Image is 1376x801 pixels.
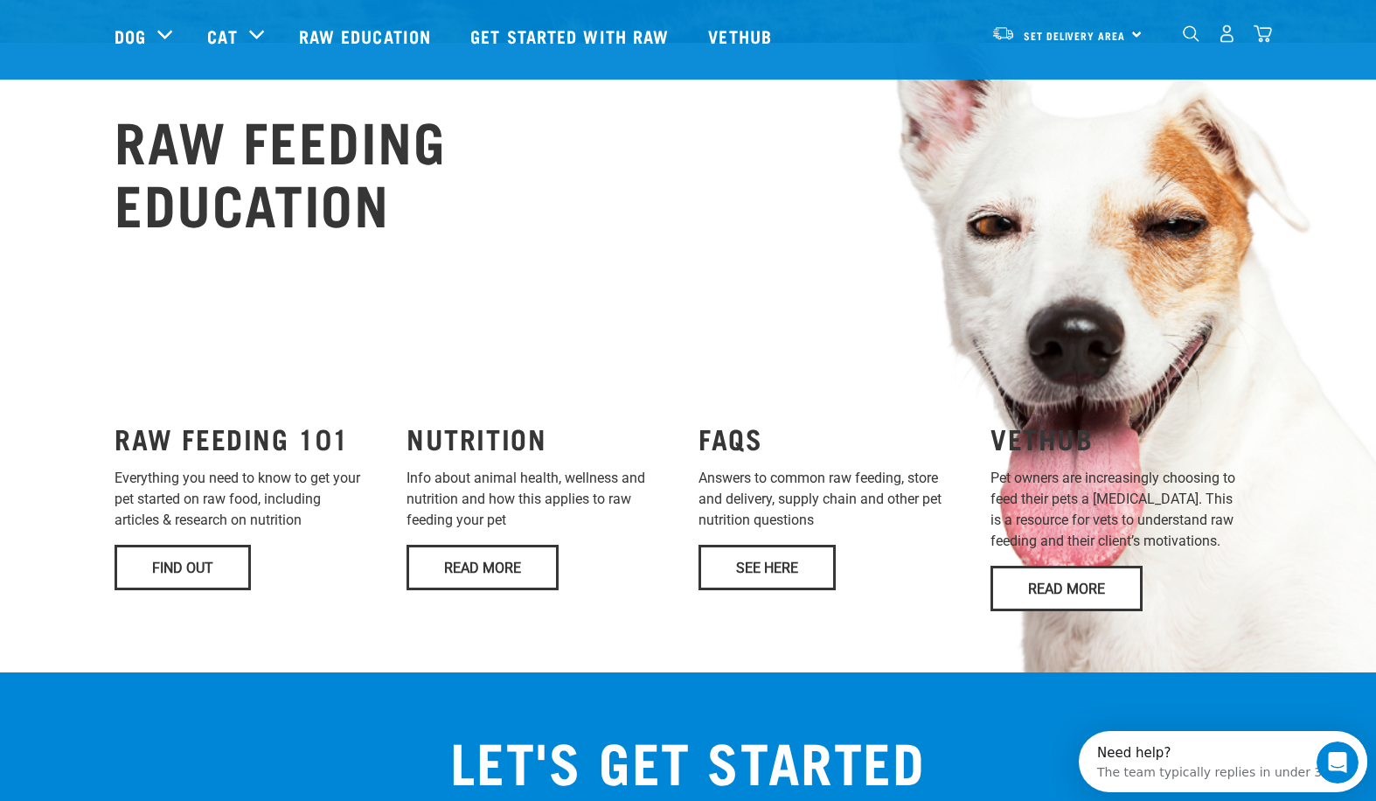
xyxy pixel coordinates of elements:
span: Set Delivery Area [1024,32,1125,38]
a: Read More [990,566,1143,611]
img: home-icon-1@2x.png [1183,25,1199,42]
a: Raw Education [281,1,453,71]
h3: VETHUB [990,422,1261,454]
div: The team typically replies in under 3h [18,29,251,47]
a: See Here [698,545,836,590]
a: Vethub [691,1,794,71]
div: Open Intercom Messenger [7,7,302,55]
p: Everything you need to know to get your pet started on raw food, including articles & research on... [115,468,386,531]
a: Dog [115,23,146,49]
p: Answers to common raw feeding, store and delivery, supply chain and other pet nutrition questions [698,468,969,531]
p: Pet owners are increasingly choosing to feed their pets a [MEDICAL_DATA]. This is a resource for ... [990,468,1261,552]
img: van-moving.png [991,25,1015,41]
a: Find Out [115,545,251,590]
a: Read More [407,545,559,590]
h3: NUTRITION [407,422,678,454]
iframe: Intercom live chat discovery launcher [1079,731,1367,792]
h2: LET'S GET STARTED [440,728,936,791]
h3: FAQS [698,422,969,454]
a: Cat [207,23,237,49]
p: Info about animal health, wellness and nutrition and how this applies to raw feeding your pet [407,468,678,531]
a: Get started with Raw [453,1,691,71]
div: Need help? [18,15,251,29]
img: user.png [1218,24,1236,43]
h2: RAW FEEDING EDUCATION [115,108,447,233]
iframe: Intercom live chat [1317,742,1359,784]
h3: RAW FEEDING 101 [115,422,386,454]
img: home-icon@2x.png [1254,24,1272,43]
